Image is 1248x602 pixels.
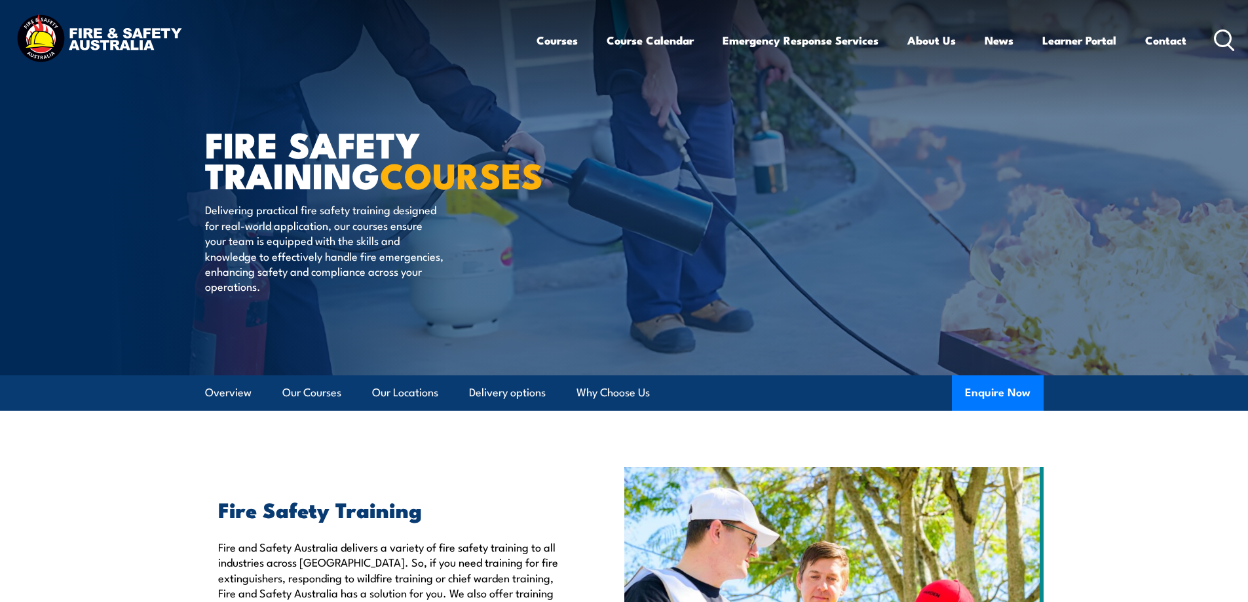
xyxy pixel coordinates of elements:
[577,375,650,410] a: Why Choose Us
[469,375,546,410] a: Delivery options
[372,375,438,410] a: Our Locations
[1145,23,1186,58] a: Contact
[282,375,341,410] a: Our Courses
[205,128,529,189] h1: FIRE SAFETY TRAINING
[985,23,1013,58] a: News
[607,23,694,58] a: Course Calendar
[1042,23,1116,58] a: Learner Portal
[205,375,252,410] a: Overview
[952,375,1044,411] button: Enquire Now
[907,23,956,58] a: About Us
[723,23,879,58] a: Emergency Response Services
[380,147,543,201] strong: COURSES
[218,500,564,518] h2: Fire Safety Training
[205,202,444,293] p: Delivering practical fire safety training designed for real-world application, our courses ensure...
[537,23,578,58] a: Courses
